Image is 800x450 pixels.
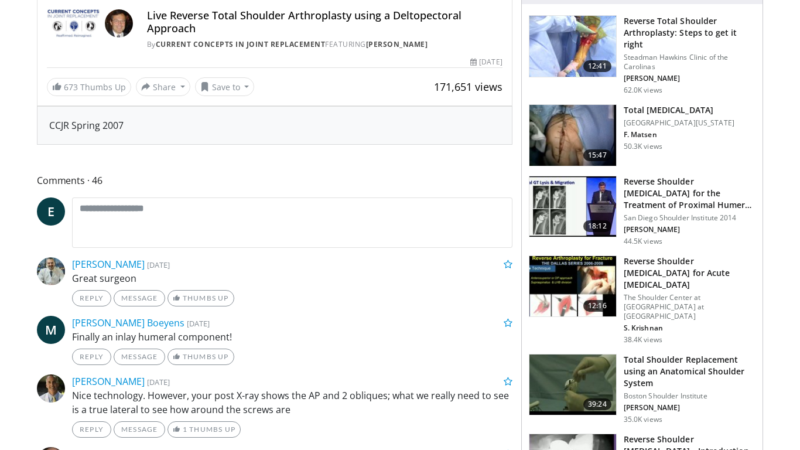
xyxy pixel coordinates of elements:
a: Message [114,421,165,438]
p: S. Krishnan [624,323,755,333]
p: Great surgeon [72,271,512,285]
img: Avatar [37,374,65,403]
button: Share [136,77,190,96]
span: 1 [183,425,187,434]
img: Current Concepts in Joint Replacement [47,9,100,37]
h3: Reverse Shoulder [MEDICAL_DATA] for the Treatment of Proximal Humeral … [624,176,755,211]
small: [DATE] [147,377,170,387]
h3: Reverse Total Shoulder Arthroplasty: Steps to get it right [624,15,755,50]
img: 326034_0000_1.png.150x105_q85_crop-smart_upscale.jpg [529,16,616,77]
a: Reply [72,349,111,365]
p: 38.4K views [624,335,662,345]
a: [PERSON_NAME] [72,258,145,271]
a: 12:16 Reverse Shoulder [MEDICAL_DATA] for Acute [MEDICAL_DATA] The Shoulder Center at [GEOGRAPHIC... [529,255,755,345]
a: Thumbs Up [167,290,234,306]
p: Boston Shoulder Institute [624,391,755,401]
a: 12:41 Reverse Total Shoulder Arthroplasty: Steps to get it right Steadman Hawkins Clinic of the C... [529,15,755,95]
h4: Live Reverse Total Shoulder Arthroplasty using a Deltopectoral Approach [147,9,502,35]
a: Reply [72,421,111,438]
div: By FEATURING [147,39,502,50]
p: [PERSON_NAME] [624,403,755,412]
span: 15:47 [583,149,611,161]
a: 1 Thumbs Up [167,421,241,438]
span: 39:24 [583,398,611,410]
span: Comments 46 [37,173,512,188]
span: 171,651 views [434,80,502,94]
h3: Total Shoulder Replacement using an Anatomical Shoulder System [624,354,755,389]
a: Message [114,349,165,365]
p: [GEOGRAPHIC_DATA][US_STATE] [624,118,734,128]
span: 12:41 [583,60,611,72]
img: butch_reverse_arthroplasty_3.png.150x105_q85_crop-smart_upscale.jpg [529,256,616,317]
a: 15:47 Total [MEDICAL_DATA] [GEOGRAPHIC_DATA][US_STATE] F. Matsen 50.3K views [529,104,755,166]
p: 50.3K views [624,142,662,151]
p: [PERSON_NAME] [624,74,755,83]
p: Finally an inlay humeral component! [72,330,512,344]
a: M [37,316,65,344]
a: [PERSON_NAME] [72,375,145,388]
p: F. Matsen [624,130,734,139]
p: The Shoulder Center at [GEOGRAPHIC_DATA] at [GEOGRAPHIC_DATA] [624,293,755,321]
a: [PERSON_NAME] Boeyens [72,316,184,329]
div: CCJR Spring 2007 [49,118,500,132]
p: [PERSON_NAME] [624,225,755,234]
a: Message [114,290,165,306]
p: Steadman Hawkins Clinic of the Carolinas [624,53,755,71]
a: 18:12 Reverse Shoulder [MEDICAL_DATA] for the Treatment of Proximal Humeral … San Diego Shoulder ... [529,176,755,246]
a: [PERSON_NAME] [366,39,428,49]
a: Current Concepts in Joint Replacement [156,39,326,49]
span: 12:16 [583,300,611,312]
a: Reply [72,290,111,306]
div: [DATE] [470,57,502,67]
span: 18:12 [583,220,611,232]
a: 39:24 Total Shoulder Replacement using an Anatomical Shoulder System Boston Shoulder Institute [P... [529,354,755,424]
p: Nice technology. However, your post X-ray shows the AP and 2 obliques; what we really need to see... [72,388,512,417]
a: 673 Thumbs Up [47,78,131,96]
span: 673 [64,81,78,93]
h3: Reverse Shoulder [MEDICAL_DATA] for Acute [MEDICAL_DATA] [624,255,755,291]
p: San Diego Shoulder Institute 2014 [624,213,755,223]
img: Avatar [37,257,65,285]
p: 62.0K views [624,86,662,95]
p: 44.5K views [624,237,662,246]
img: 38826_0000_3.png.150x105_q85_crop-smart_upscale.jpg [529,105,616,166]
small: [DATE] [147,260,170,270]
img: 38824_0000_3.png.150x105_q85_crop-smart_upscale.jpg [529,354,616,415]
img: Avatar [105,9,133,37]
a: E [37,197,65,226]
p: 35.0K views [624,415,662,424]
a: Thumbs Up [167,349,234,365]
button: Save to [195,77,255,96]
h3: Total [MEDICAL_DATA] [624,104,734,116]
small: [DATE] [187,318,210,329]
img: Q2xRg7exoPLTwO8X4xMDoxOjA4MTsiGN.150x105_q85_crop-smart_upscale.jpg [529,176,616,237]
